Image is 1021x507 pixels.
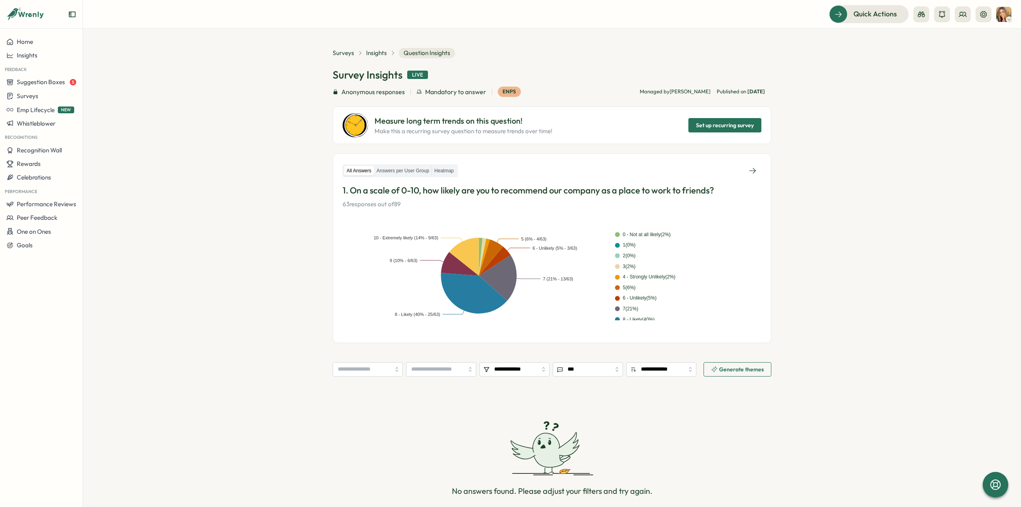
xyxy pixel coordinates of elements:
div: 3 ( 2 %) [623,263,636,270]
span: Goals [17,241,33,249]
span: Performance Reviews [17,200,76,208]
text: 7 (21% - 13/63) [543,276,573,281]
h1: Survey Insights [333,68,402,82]
p: No answers found. Please adjust your filters and try again. [452,485,652,497]
p: Measure long term trends on this question! [374,115,552,127]
span: [PERSON_NAME] [670,88,710,95]
div: Live [407,71,428,79]
div: 1 ( 0 %) [623,241,636,249]
img: Tarin O'Neill [996,7,1011,22]
p: Make this a recurring survey question to measure trends over time! [374,127,552,136]
span: Celebrations [17,174,51,181]
label: Heatmap [432,166,456,176]
button: Expand sidebar [68,10,76,18]
button: Generate themes [704,362,771,377]
button: Quick Actions [829,5,909,23]
span: Rewards [17,160,41,168]
label: All Answers [344,166,374,176]
div: 5 ( 6 %) [623,284,636,292]
span: Recognition Wall [17,146,62,154]
span: Emp Lifecycle [17,106,55,114]
span: Surveys [17,92,38,100]
span: Insights [17,51,37,59]
text: 9 (10% - 6/63) [390,258,418,263]
div: eNPS [498,87,521,97]
span: [DATE] [747,88,765,95]
span: Suggestion Boxes [17,78,65,86]
p: Managed by [640,88,710,95]
span: Anonymous responses [341,87,405,97]
a: Surveys [333,49,354,57]
span: Whistleblower [17,120,55,127]
text: 8 - Likely (40% - 25/63) [395,312,440,317]
div: 7 ( 21 %) [623,305,639,313]
div: 0 - Not at all likely ( 2 %) [623,231,671,239]
span: Set up recurring survey [696,118,754,132]
span: Mandatory to answer [425,87,486,97]
text: 5 (6% - 4/63) [521,237,547,241]
label: Answers per User Group [374,166,432,176]
span: Home [17,38,33,45]
span: One on Ones [17,228,51,235]
button: Set up recurring survey [688,118,761,132]
a: Insights [366,49,387,57]
p: 1. On a scale of 0-10, how likely are you to recommend our company as a place to work to friends? [343,184,761,197]
text: 10 - Extremely likely (14% - 9/63) [374,235,438,240]
div: 8 - Likely ( 40 %) [623,316,655,324]
div: 4 - Strongly Unlikely ( 2 %) [623,273,676,281]
span: Question Insights [399,48,455,58]
div: 6 - Unlikely ( 5 %) [623,294,657,302]
p: 63 responses out of 89 [343,200,761,209]
div: 2 ( 0 %) [623,252,636,260]
span: Generate themes [719,367,764,372]
span: Quick Actions [853,9,897,19]
span: Published on [717,88,765,95]
span: 5 [70,79,76,85]
span: Peer Feedback [17,214,57,221]
span: NEW [58,107,74,113]
text: 6 - Unlikely (5% - 3/63) [532,245,577,250]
